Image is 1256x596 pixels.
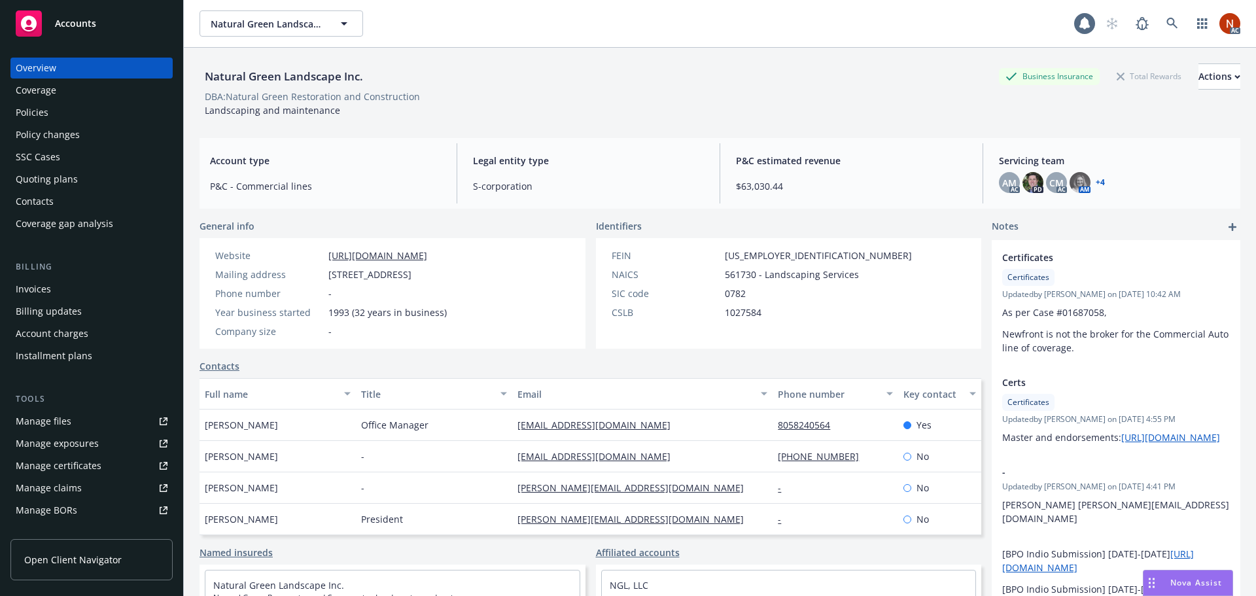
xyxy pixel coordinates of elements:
[215,324,323,338] div: Company size
[999,68,1100,84] div: Business Insurance
[200,378,356,410] button: Full name
[916,481,929,495] span: No
[16,124,80,145] div: Policy changes
[736,179,967,193] span: $63,030.44
[1002,289,1230,300] span: Updated by [PERSON_NAME] on [DATE] 10:42 AM
[10,147,173,167] a: SSC Cases
[1002,376,1196,389] span: Certs
[473,179,704,193] span: S-corporation
[10,411,173,432] a: Manage files
[215,306,323,319] div: Year business started
[1198,64,1240,89] div: Actions
[205,418,278,432] span: [PERSON_NAME]
[10,478,173,499] a: Manage claims
[10,124,173,145] a: Policy changes
[1198,63,1240,90] button: Actions
[1110,68,1188,84] div: Total Rewards
[596,546,680,559] a: Affiliated accounts
[16,411,71,432] div: Manage files
[1002,413,1230,425] span: Updated by [PERSON_NAME] on [DATE] 4:55 PM
[916,449,929,463] span: No
[215,268,323,281] div: Mailing address
[773,378,898,410] button: Phone number
[612,249,720,262] div: FEIN
[778,419,841,431] a: 8058240564
[205,449,278,463] span: [PERSON_NAME]
[200,219,254,233] span: General info
[10,323,173,344] a: Account charges
[328,268,411,281] span: [STREET_ADDRESS]
[16,433,99,454] div: Manage exposures
[1022,172,1043,193] img: photo
[10,522,173,543] a: Summary of insurance
[517,387,753,401] div: Email
[1219,13,1240,34] img: photo
[1007,272,1049,283] span: Certificates
[16,345,92,366] div: Installment plans
[16,500,77,521] div: Manage BORs
[517,482,754,494] a: [PERSON_NAME][EMAIL_ADDRESS][DOMAIN_NAME]
[725,287,746,300] span: 0782
[200,359,239,373] a: Contacts
[328,287,332,300] span: -
[898,378,981,410] button: Key contact
[725,268,859,281] span: 561730 - Landscaping Services
[16,213,113,234] div: Coverage gap analysis
[725,306,761,319] span: 1027584
[16,169,78,190] div: Quoting plans
[1170,577,1222,588] span: Nova Assist
[1002,176,1017,190] span: AM
[596,219,642,233] span: Identifiers
[1070,172,1090,193] img: photo
[1096,179,1105,186] a: +4
[10,455,173,476] a: Manage certificates
[1143,570,1160,595] div: Drag to move
[361,387,493,401] div: Title
[361,449,364,463] span: -
[205,90,420,103] div: DBA: Natural Green Restoration and Construction
[361,512,403,526] span: President
[328,249,427,262] a: [URL][DOMAIN_NAME]
[55,18,96,29] span: Accounts
[361,418,428,432] span: Office Manager
[999,154,1230,167] span: Servicing team
[1099,10,1125,37] a: Start snowing
[1007,396,1049,408] span: Certificates
[210,179,441,193] span: P&C - Commercial lines
[778,387,878,401] div: Phone number
[612,268,720,281] div: NAICS
[205,512,278,526] span: [PERSON_NAME]
[10,5,173,42] a: Accounts
[10,433,173,454] a: Manage exposures
[16,191,54,212] div: Contacts
[215,287,323,300] div: Phone number
[1002,481,1230,493] span: Updated by [PERSON_NAME] on [DATE] 4:41 PM
[200,10,363,37] button: Natural Green Landscape Inc.
[473,154,704,167] span: Legal entity type
[10,213,173,234] a: Coverage gap analysis
[778,450,869,463] a: [PHONE_NUMBER]
[1002,547,1230,574] p: [BPO Indio Submission] [DATE]-[DATE]
[10,345,173,366] a: Installment plans
[215,249,323,262] div: Website
[205,481,278,495] span: [PERSON_NAME]
[10,301,173,322] a: Billing updates
[1129,10,1155,37] a: Report a Bug
[210,154,441,167] span: Account type
[1159,10,1185,37] a: Search
[736,154,967,167] span: P&C estimated revenue
[1002,498,1230,525] p: [PERSON_NAME] [PERSON_NAME][EMAIL_ADDRESS][DOMAIN_NAME]
[778,513,792,525] a: -
[1002,465,1196,479] span: -
[16,279,51,300] div: Invoices
[10,260,173,273] div: Billing
[512,378,773,410] button: Email
[328,324,332,338] span: -
[205,104,340,116] span: Landscaping and maintenance
[16,478,82,499] div: Manage claims
[10,102,173,123] a: Policies
[778,482,792,494] a: -
[16,58,56,79] div: Overview
[200,68,368,85] div: Natural Green Landscape Inc.
[1049,176,1064,190] span: CM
